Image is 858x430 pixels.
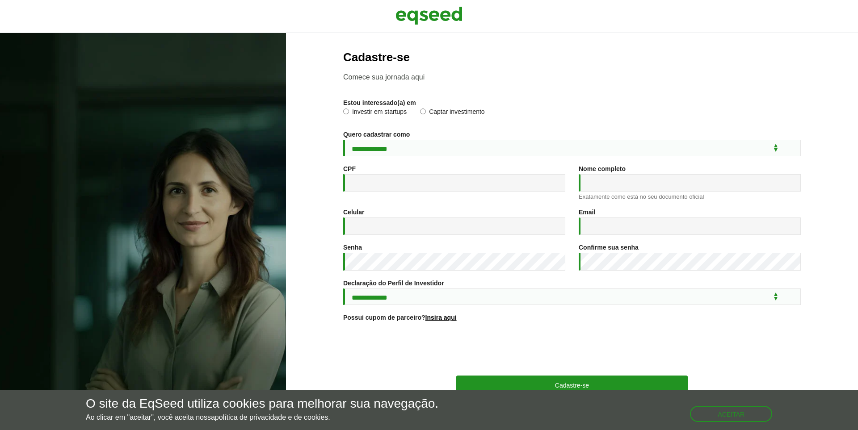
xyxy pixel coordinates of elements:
[343,280,444,286] label: Declaração do Perfil de Investidor
[343,109,407,117] label: Investir em startups
[343,100,416,106] label: Estou interessado(a) em
[215,414,328,421] a: política de privacidade e de cookies
[343,51,801,64] h2: Cadastre-se
[690,406,772,422] button: Aceitar
[579,209,595,215] label: Email
[579,194,801,200] div: Exatamente como está no seu documento oficial
[343,209,364,215] label: Celular
[343,244,362,250] label: Senha
[343,314,457,321] label: Possui cupom de parceiro?
[343,73,801,81] p: Comece sua jornada aqui
[456,376,688,394] button: Cadastre-se
[395,4,463,27] img: EqSeed Logo
[425,314,457,321] a: Insira aqui
[343,109,349,114] input: Investir em startups
[86,413,438,422] p: Ao clicar em "aceitar", você aceita nossa .
[579,166,626,172] label: Nome completo
[579,244,639,250] label: Confirme sua senha
[420,109,485,117] label: Captar investimento
[343,131,410,138] label: Quero cadastrar como
[504,332,640,367] iframe: reCAPTCHA
[420,109,426,114] input: Captar investimento
[343,166,356,172] label: CPF
[86,397,438,411] h5: O site da EqSeed utiliza cookies para melhorar sua navegação.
